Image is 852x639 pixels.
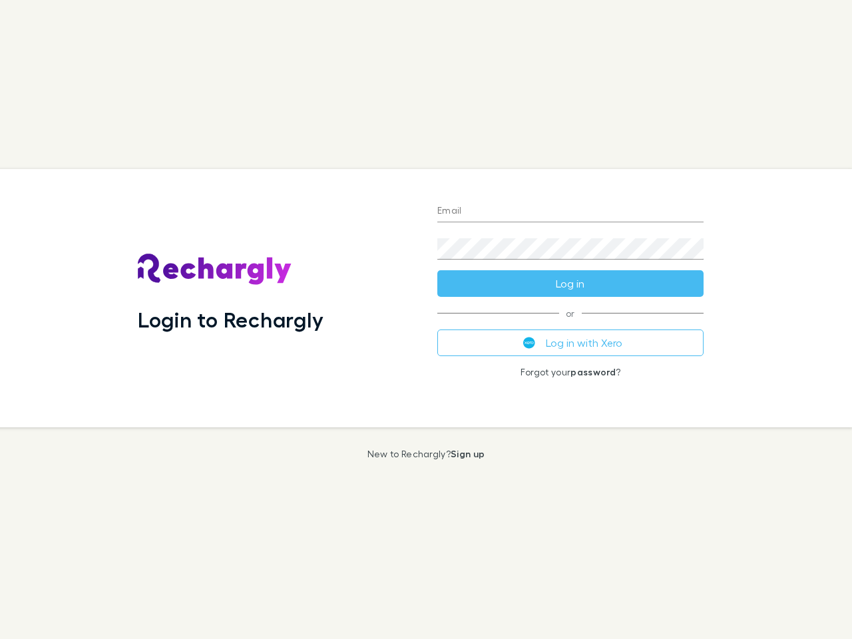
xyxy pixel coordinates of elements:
span: or [437,313,704,314]
h1: Login to Rechargly [138,307,323,332]
img: Rechargly's Logo [138,254,292,286]
a: password [570,366,616,377]
button: Log in with Xero [437,329,704,356]
img: Xero's logo [523,337,535,349]
p: New to Rechargly? [367,449,485,459]
a: Sign up [451,448,485,459]
p: Forgot your ? [437,367,704,377]
button: Log in [437,270,704,297]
